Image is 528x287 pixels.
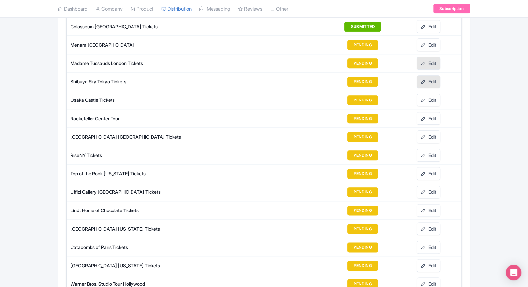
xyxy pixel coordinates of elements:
div: Madame Tussauds London Tickets [71,60,264,67]
a: Edit [417,259,440,272]
button: PENDING [347,261,378,271]
div: Open Intercom Messenger [506,265,521,280]
a: Edit [417,186,440,198]
a: Edit [417,167,440,180]
a: Edit [417,204,440,217]
button: SUBMITTED [344,22,381,32]
a: Edit [417,94,440,106]
a: Edit [417,241,440,254]
a: Edit [417,112,440,125]
div: Menara [GEOGRAPHIC_DATA] [71,41,264,48]
button: PENDING [347,40,378,50]
a: Edit [417,57,440,70]
a: Edit [417,130,440,143]
div: Top of the Rock [US_STATE] Tickets [71,170,264,177]
button: PENDING [347,77,378,87]
button: PENDING [347,206,378,215]
div: Uffizi Gallery [GEOGRAPHIC_DATA] Tickets [71,188,264,195]
a: Subscription [433,4,470,14]
div: Lindt Home of Chocolate Tickets [71,207,264,214]
div: [GEOGRAPHIC_DATA] [GEOGRAPHIC_DATA] Tickets [71,133,264,140]
button: PENDING [347,150,378,160]
button: PENDING [347,58,378,68]
button: PENDING [347,169,378,179]
a: Edit [417,38,440,51]
a: Edit [417,20,440,33]
a: Edit [417,222,440,235]
div: RiseNY Tickets [71,152,264,159]
div: Rockefeller Center Tour [71,115,264,122]
button: PENDING [347,242,378,252]
button: PENDING [347,114,378,123]
div: Catacombs of Paris Tickets [71,244,264,251]
div: Shibuya Sky Tokyo Tickets [71,78,264,85]
div: Osaka Castle Tickets [71,97,264,103]
div: [GEOGRAPHIC_DATA] [US_STATE] Tickets [71,225,264,232]
a: Edit [417,149,440,162]
button: PENDING [347,187,378,197]
button: PENDING [347,224,378,234]
a: Edit [417,75,440,88]
div: Colosseum [GEOGRAPHIC_DATA] Tickets [71,23,264,30]
button: PENDING [347,95,378,105]
div: [GEOGRAPHIC_DATA] [US_STATE] Tickets [71,262,264,269]
button: PENDING [347,132,378,142]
